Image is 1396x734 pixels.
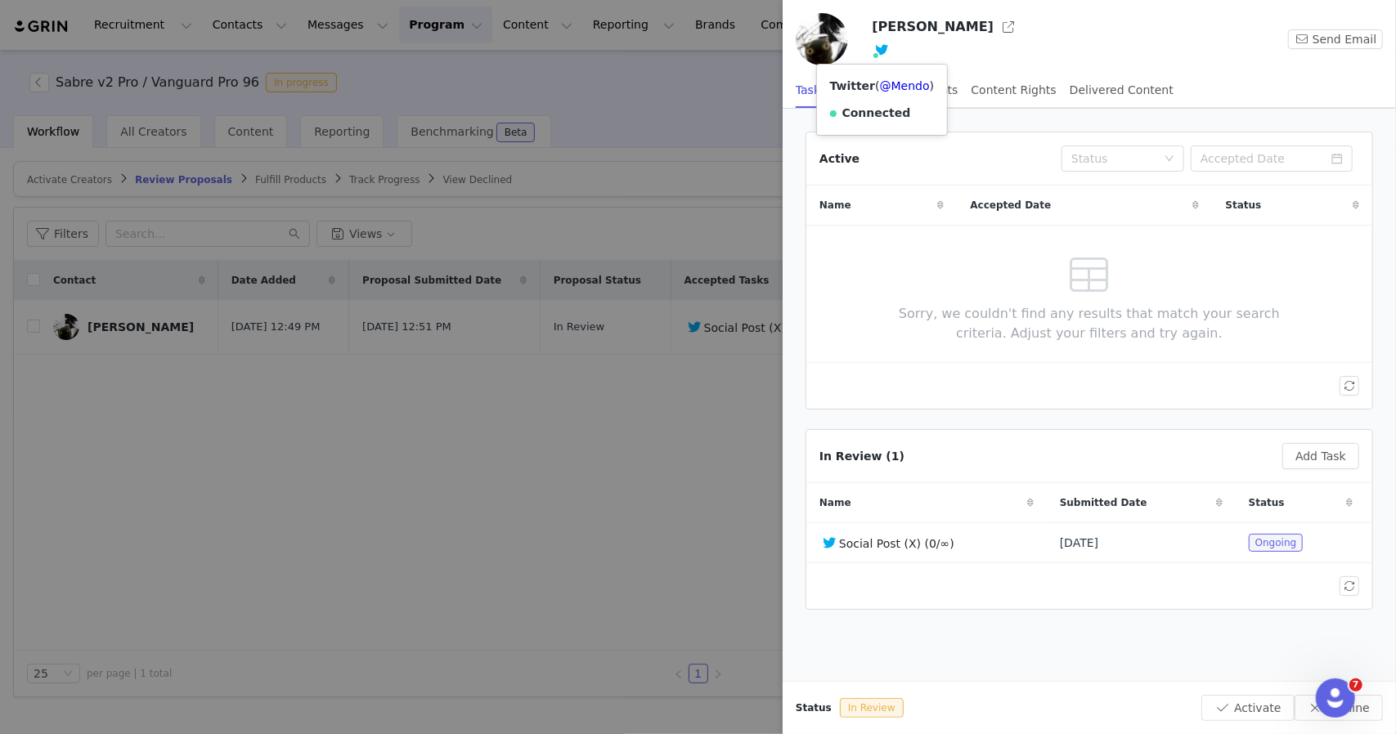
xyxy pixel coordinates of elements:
[872,17,994,37] h3: [PERSON_NAME]
[839,537,954,550] span: Social Post (X) (0/∞)
[1282,443,1359,469] button: Add Task
[1226,198,1262,213] span: Status
[1070,72,1174,109] div: Delivered Content
[1060,495,1147,510] span: Submitted Date
[819,150,860,168] div: Active
[971,198,1052,213] span: Accepted Date
[819,198,851,213] span: Name
[1288,29,1383,49] button: Send Email
[1165,154,1174,165] i: icon: down
[1201,695,1294,721] button: Activate
[1249,534,1304,552] span: Ongoing
[819,448,904,465] div: In Review (1)
[1331,153,1343,164] i: icon: calendar
[806,132,1373,410] article: Active
[1071,150,1156,167] div: Status
[1191,145,1353,172] input: Accepted Date
[796,700,832,715] span: Status
[1316,678,1355,718] iframe: Intercom live chat
[840,698,904,718] span: In Review
[819,495,851,510] span: Name
[1249,495,1285,510] span: Status
[972,72,1057,109] div: Content Rights
[1295,695,1383,721] button: Decline
[806,429,1373,610] article: In Review
[796,13,848,65] img: 05f03632-5e81-425a-b818-f37cdca97a8e.jpg
[1349,678,1362,691] span: 7
[796,72,827,109] div: Tasks
[1060,535,1098,552] span: [DATE]
[874,304,1305,343] span: Sorry, we couldn't find any results that match your search criteria. Adjust your filters and try ...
